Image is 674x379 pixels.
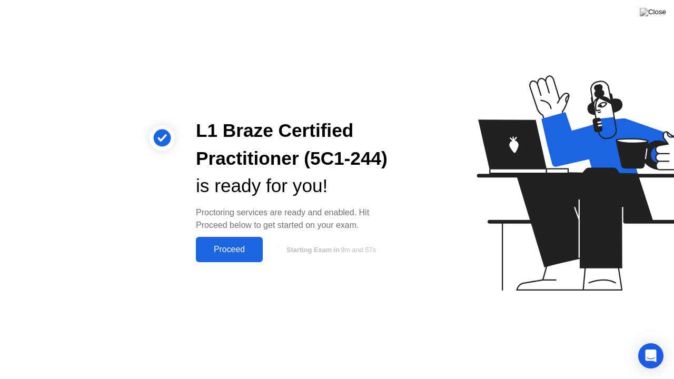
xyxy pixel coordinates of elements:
button: Starting Exam in9m and 57s [268,240,392,260]
div: Open Intercom Messenger [638,343,663,368]
div: is ready for you! [196,172,392,200]
div: Proctoring services are ready and enabled. Hit Proceed below to get started on your exam. [196,206,392,232]
div: L1 Braze Certified Practitioner (5C1-244) [196,117,392,173]
span: 9m and 57s [341,246,376,254]
button: Proceed [196,237,263,262]
div: Proceed [199,245,260,254]
img: Close [640,8,666,16]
